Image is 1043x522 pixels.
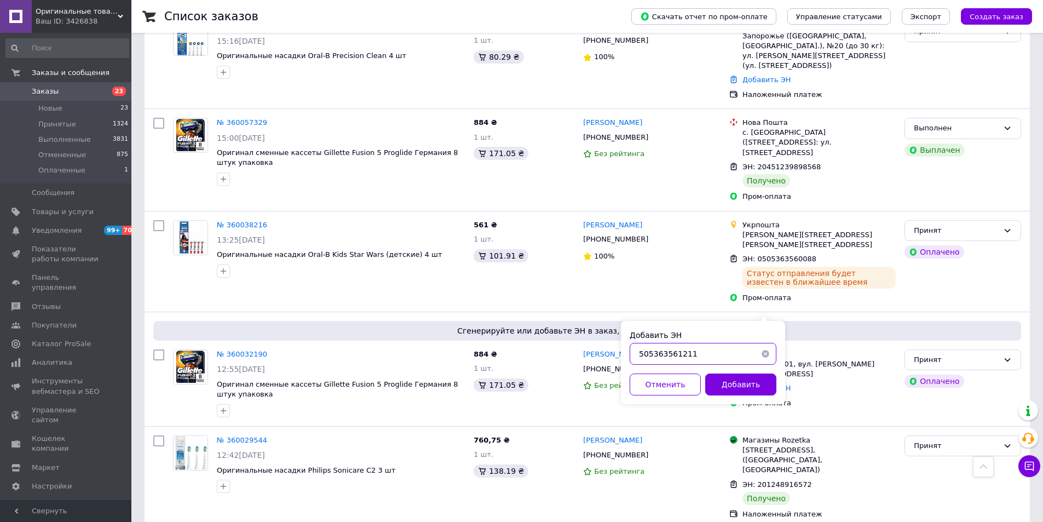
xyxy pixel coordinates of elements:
span: Оригинал cменные кассеты Gillette Fusion 5 Proglide Германия 8 штук упаковка [217,148,458,167]
div: Днепр, 49001, вул. [PERSON_NAME][STREET_ADDRESS] [742,359,896,379]
input: Поиск [5,38,129,58]
div: Статус отправления будет известен в ближайшее время [742,267,896,289]
button: Чат с покупателем [1018,455,1040,477]
button: Добавить [705,374,776,395]
span: ЭН: 201248916572 [742,480,812,489]
span: 12:42[DATE] [217,451,265,460]
span: 760,75 ₴ [474,436,510,444]
div: [PHONE_NUMBER] [581,362,650,376]
button: Скачать отчет по пром-оплате [631,8,776,25]
a: № 360032190 [217,350,267,358]
span: 884 ₴ [474,350,497,358]
button: Экспорт [902,8,950,25]
div: Получено [742,492,790,505]
span: 1 шт. [474,36,493,44]
div: 171.05 ₴ [474,147,528,160]
span: ЭН: 0505363560088 [742,255,816,263]
span: 12:55[DATE] [217,365,265,374]
span: Уведомления [32,226,82,236]
div: [STREET_ADDRESS], ([GEOGRAPHIC_DATA], [GEOGRAPHIC_DATA]) [742,445,896,475]
div: [PHONE_NUMBER] [581,33,650,48]
img: Фото товару [174,221,208,255]
span: Товары и услуги [32,207,94,217]
a: Фото товару [173,435,208,471]
span: 1 [124,165,128,175]
div: Наложенный платеж [742,90,896,100]
a: Оригинальные насадки Oral-B Kids Star Wars (детские) 4 шт [217,250,442,259]
a: Фото товару [173,220,208,255]
span: Настройки [32,481,72,491]
div: Выплачен [904,144,964,157]
span: 875 [117,150,128,160]
span: Панель управления [32,273,101,292]
img: Фото товару [174,118,208,152]
span: Экспорт [911,13,941,21]
a: Оригинальные насадки Philips Sonicare C2 3 шт [217,466,395,474]
div: 138.19 ₴ [474,464,528,478]
span: 884 ₴ [474,118,497,127]
div: Принят [914,225,999,237]
img: Фото товару [174,350,208,384]
button: Создать заказ [961,8,1032,25]
button: Управление статусами [787,8,891,25]
div: Оплачено [904,375,964,388]
div: 171.05 ₴ [474,378,528,392]
span: Оригинал cменные кассеты Gillette Fusion 5 Proglide Германия 8 штук упаковка [217,380,458,399]
div: Укрпошта [742,220,896,230]
span: 100% [594,252,614,260]
a: Добавить ЭН [742,76,791,84]
span: 23 [112,87,126,96]
span: Покупатели [32,320,77,330]
div: Пром-оплата [742,398,896,408]
div: Запорожье ([GEOGRAPHIC_DATA], [GEOGRAPHIC_DATA].), №20 (до 30 кг): ул. [PERSON_NAME][STREET_ADDRE... [742,31,896,71]
span: 561 ₴ [474,221,497,229]
span: Без рейтинга [594,381,644,389]
span: 1324 [113,119,128,129]
div: Ваш ID: 3426838 [36,16,131,26]
div: Укрпошта [742,349,896,359]
div: [PHONE_NUMBER] [581,130,650,145]
span: Оплаченные [38,165,85,175]
a: [PERSON_NAME] [583,435,642,446]
span: 100% [594,53,614,61]
a: [PERSON_NAME] [583,349,642,360]
span: 1 шт. [474,235,493,243]
a: Фото товару [173,349,208,385]
a: № 360057329 [217,118,267,127]
span: Отзывы [32,302,61,312]
div: 80.29 ₴ [474,50,523,64]
span: 15:16[DATE] [217,37,265,45]
button: Очистить [754,343,776,365]
div: Пром-оплата [742,192,896,202]
span: Выполненные [38,135,91,145]
span: 1 шт. [474,364,493,372]
div: Нова Пошта [742,118,896,128]
a: Оригинальные насадки Oral-B Precision Clean 4 шт [217,51,406,60]
h1: Список заказов [164,10,258,23]
div: Наложенный платеж [742,509,896,519]
span: Без рейтинга [594,150,644,158]
a: № 360029544 [217,436,267,444]
span: Сгенерируйте или добавьте ЭН в заказ, чтобы получить оплату [158,325,1017,336]
span: Новые [38,104,62,113]
span: 1 шт. [474,450,493,458]
label: Добавить ЭН [630,331,682,340]
div: Принят [914,440,999,452]
span: Создать заказ [970,13,1023,21]
a: Фото товару [173,21,208,56]
div: Магазины Rozetka [742,435,896,445]
div: [PHONE_NUMBER] [581,232,650,246]
span: 70 [122,226,135,235]
span: Заказы [32,87,59,96]
img: Фото товару [174,436,208,470]
span: 1 шт. [474,133,493,141]
div: Оплачено [904,245,964,259]
div: Пром-оплата [742,293,896,303]
span: 23 [120,104,128,113]
div: [PERSON_NAME][STREET_ADDRESS] [PERSON_NAME][STREET_ADDRESS] [742,230,896,250]
span: Скачать отчет по пром-оплате [640,12,768,21]
div: Выполнен [914,123,999,134]
span: Аналитика [32,358,72,368]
